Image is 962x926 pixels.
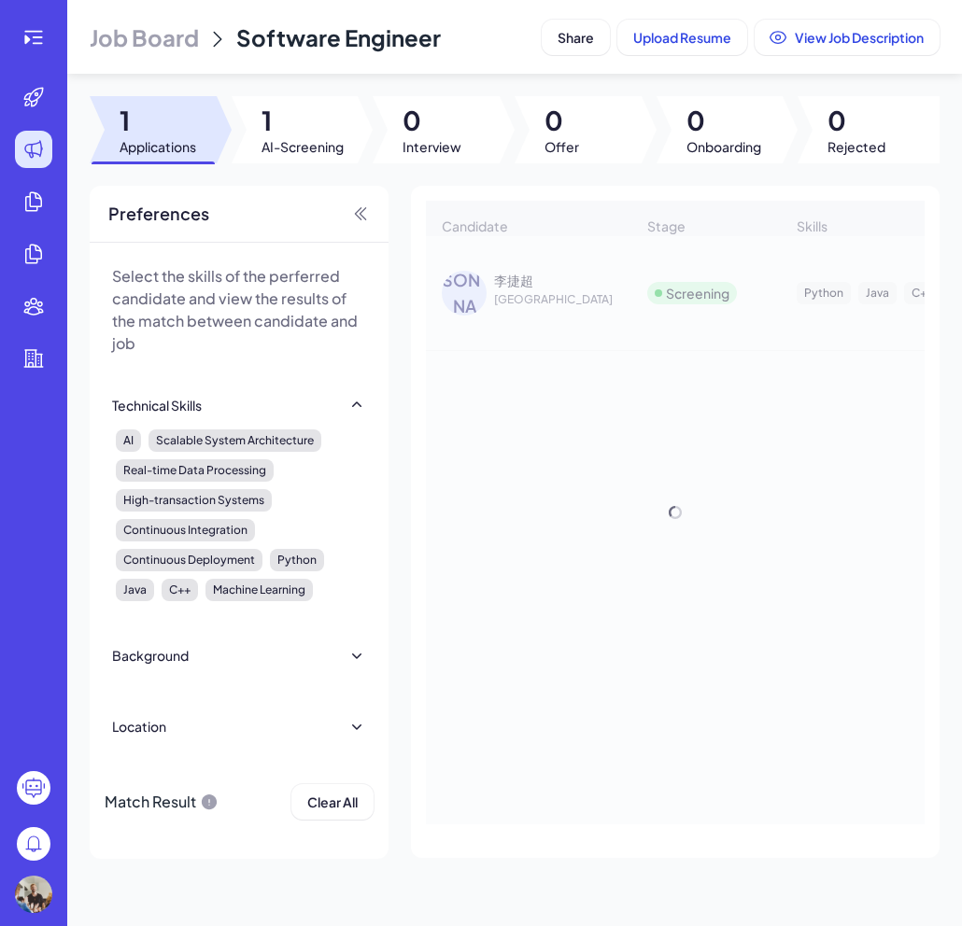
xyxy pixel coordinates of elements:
span: 1 [120,104,196,137]
div: AI [116,429,141,452]
span: 0 [686,104,761,137]
div: C++ [162,579,198,601]
span: Applications [120,137,196,156]
div: Java [116,579,154,601]
span: Onboarding [686,137,761,156]
div: Continuous Deployment [116,549,262,571]
button: Share [542,20,610,55]
p: Select the skills of the perferred candidate and view the results of the match between candidate ... [112,265,366,355]
span: Job Board [90,22,199,52]
span: Preferences [108,201,209,227]
span: Software Engineer [236,23,441,51]
span: 0 [403,104,461,137]
div: Match Result [105,784,219,820]
img: 5ed69bc05bf8448c9af6ae11bb833557.webp [15,876,52,913]
span: View Job Description [795,29,924,46]
button: Clear All [291,784,374,820]
span: Offer [545,137,579,156]
span: 0 [545,104,579,137]
span: Interview [403,137,461,156]
div: Location [112,717,166,736]
span: Upload Resume [633,29,731,46]
div: Python [270,549,324,571]
div: Scalable System Architecture [149,429,321,452]
span: AI-Screening [262,137,344,156]
div: Machine Learning [205,579,313,601]
div: Continuous Integration [116,519,255,541]
span: Clear All [307,793,358,810]
button: View Job Description [755,20,940,55]
span: Share [558,29,594,46]
div: High-transaction Systems [116,489,272,512]
div: Background [112,646,189,665]
div: Technical Skills [112,396,202,414]
span: 1 [262,104,344,137]
div: Real-time Data Processing [116,459,274,482]
button: Upload Resume [617,20,747,55]
span: 0 [828,104,885,137]
span: Rejected [828,137,885,156]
